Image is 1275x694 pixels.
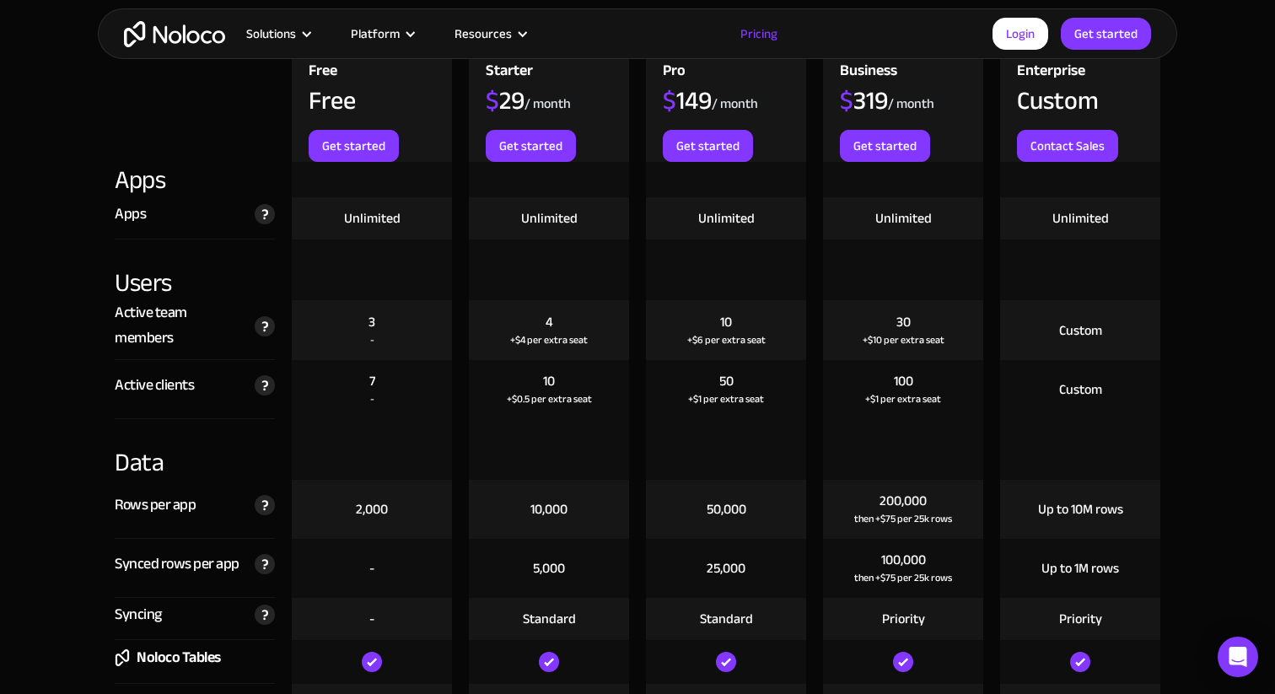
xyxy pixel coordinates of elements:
[888,94,934,113] div: / month
[854,510,952,527] div: then +$75 per 25k rows
[309,130,399,162] a: Get started
[530,500,568,519] div: 10,000
[1059,321,1102,340] div: Custom
[115,373,194,398] div: Active clients
[115,239,275,300] div: Users
[225,23,330,45] div: Solutions
[720,313,732,331] div: 10
[719,372,734,390] div: 50
[433,23,546,45] div: Resources
[698,209,755,228] div: Unlimited
[1052,209,1109,228] div: Unlimited
[507,390,592,407] div: +$0.5 per extra seat
[351,23,400,45] div: Platform
[356,500,388,519] div: 2,000
[707,559,745,578] div: 25,000
[712,94,758,113] div: / month
[486,58,533,88] div: Starter
[115,300,246,351] div: Active team members
[894,372,913,390] div: 100
[525,94,571,113] div: / month
[521,209,578,228] div: Unlimited
[115,202,146,227] div: Apps
[840,58,897,88] div: Business
[115,551,239,577] div: Synced rows per app
[546,313,553,331] div: 4
[137,645,221,670] div: Noloco Tables
[688,390,764,407] div: +$1 per extra seat
[863,331,944,348] div: +$10 per extra seat
[115,602,162,627] div: Syncing
[875,209,932,228] div: Unlimited
[486,88,525,113] div: 29
[1059,610,1102,628] div: Priority
[663,88,712,113] div: 149
[370,331,374,348] div: -
[1017,130,1118,162] a: Contact Sales
[330,23,433,45] div: Platform
[115,492,196,518] div: Rows per app
[486,77,499,124] span: $
[993,18,1048,50] a: Login
[1017,58,1085,88] div: Enterprise
[510,331,588,348] div: +$4 per extra seat
[543,372,555,390] div: 10
[115,162,275,197] div: Apps
[840,130,930,162] a: Get started
[854,569,952,586] div: then +$75 per 25k rows
[707,500,746,519] div: 50,000
[369,559,374,578] div: -
[246,23,296,45] div: Solutions
[1059,380,1102,399] div: Custom
[309,58,337,88] div: Free
[309,88,356,113] div: Free
[663,130,753,162] a: Get started
[663,77,676,124] span: $
[719,23,799,45] a: Pricing
[533,559,565,578] div: 5,000
[369,372,375,390] div: 7
[700,610,753,628] div: Standard
[344,209,401,228] div: Unlimited
[865,390,941,407] div: +$1 per extra seat
[486,130,576,162] a: Get started
[896,313,911,331] div: 30
[124,21,225,47] a: home
[1041,559,1119,578] div: Up to 1M rows
[455,23,512,45] div: Resources
[370,390,374,407] div: -
[840,88,888,113] div: 319
[1017,88,1099,113] div: Custom
[1038,500,1123,519] div: Up to 10M rows
[115,419,275,480] div: Data
[663,58,686,88] div: Pro
[1061,18,1151,50] a: Get started
[880,492,927,510] div: 200,000
[687,331,766,348] div: +$6 per extra seat
[881,551,926,569] div: 100,000
[882,610,925,628] div: Priority
[840,77,853,124] span: $
[523,610,576,628] div: Standard
[369,313,375,331] div: 3
[1218,637,1258,677] div: Open Intercom Messenger
[369,610,374,628] div: -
